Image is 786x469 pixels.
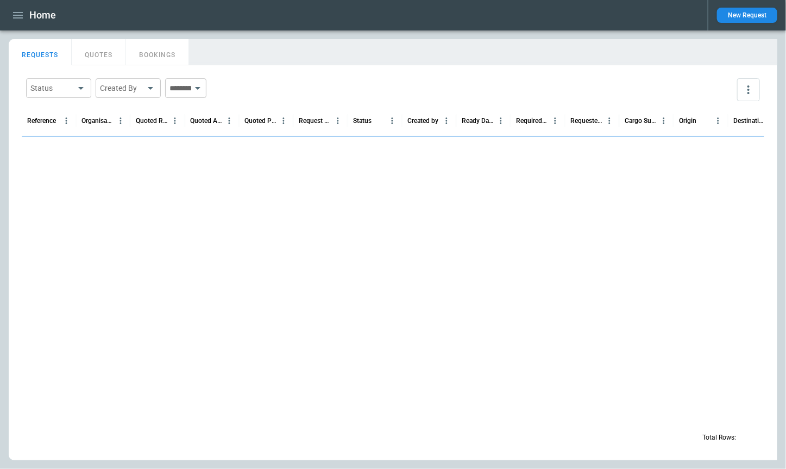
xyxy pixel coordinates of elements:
button: Ready Date & Time (UTC-04:00) column menu [494,114,508,128]
button: QUOTES [72,39,126,65]
div: Origin [679,117,696,125]
div: Status [30,83,74,94]
button: Status column menu [385,114,399,128]
div: Status [353,117,372,125]
button: more [737,78,760,101]
h1: Home [29,9,56,22]
div: Reference [27,117,56,125]
div: Quoted Route [136,117,168,125]
button: Requested Route column menu [602,114,617,128]
button: Organisation column menu [114,114,128,128]
div: Created by [407,117,438,125]
div: Destination [733,117,765,125]
button: New Request [717,8,777,23]
button: Origin column menu [711,114,725,128]
button: Reference column menu [59,114,73,128]
div: Ready Date & Time (UTC-04:00) [462,117,494,125]
div: Request Created At (UTC-04:00) [299,117,331,125]
button: Quoted Price column menu [276,114,291,128]
button: Quoted Aircraft column menu [222,114,236,128]
button: Required Date & Time (UTC-04:00) column menu [548,114,562,128]
div: Cargo Summary [625,117,657,125]
div: Created By [100,83,143,94]
button: Created by column menu [439,114,454,128]
button: REQUESTS [9,39,72,65]
div: Requested Route [570,117,602,125]
div: Organisation [81,117,114,125]
div: Quoted Aircraft [190,117,222,125]
button: Cargo Summary column menu [657,114,671,128]
div: Required Date & Time (UTC-04:00) [516,117,548,125]
button: Quoted Route column menu [168,114,182,128]
button: BOOKINGS [126,39,189,65]
div: Quoted Price [244,117,276,125]
button: Request Created At (UTC-04:00) column menu [331,114,345,128]
p: Total Rows: [702,433,736,442]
